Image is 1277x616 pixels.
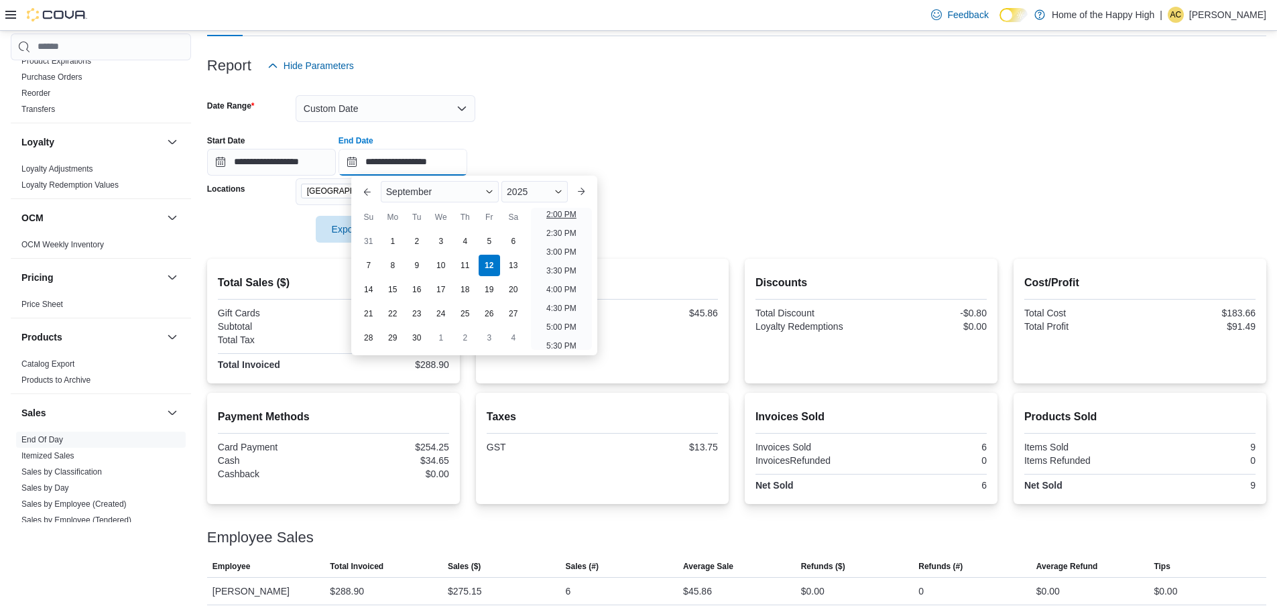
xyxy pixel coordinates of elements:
[21,240,104,249] a: OCM Weekly Inventory
[487,442,600,452] div: GST
[406,303,428,324] div: day-23
[218,469,331,479] div: Cashback
[218,275,449,291] h2: Total Sales ($)
[21,359,74,369] a: Catalog Export
[218,359,280,370] strong: Total Invoiced
[454,206,476,228] div: Th
[926,1,993,28] a: Feedback
[430,303,452,324] div: day-24
[218,442,331,452] div: Card Payment
[21,434,63,445] span: End Of Day
[11,161,191,198] div: Loyalty
[406,279,428,300] div: day-16
[386,186,432,197] span: September
[541,338,582,354] li: 5:30 PM
[381,181,499,202] div: Button. Open the month selector. September is currently selected.
[207,530,314,546] h3: Employee Sales
[406,255,428,276] div: day-9
[382,327,404,349] div: day-29
[21,164,93,174] a: Loyalty Adjustments
[358,206,379,228] div: Su
[1154,583,1177,599] div: $0.00
[448,583,482,599] div: $275.15
[21,88,50,99] span: Reorder
[207,58,251,74] h3: Report
[999,8,1028,22] input: Dark Mode
[382,206,404,228] div: Mo
[21,451,74,460] a: Itemized Sales
[324,216,383,243] span: Export
[683,561,733,572] span: Average Sale
[218,409,449,425] h2: Payment Methods
[21,515,131,525] a: Sales by Employee (Tendered)
[1024,275,1256,291] h2: Cost/Profit
[21,56,91,66] a: Product Expirations
[479,255,500,276] div: day-12
[11,296,191,318] div: Pricing
[507,186,528,197] span: 2025
[454,279,476,300] div: day-18
[218,308,331,318] div: Gift Cards
[503,279,524,300] div: day-20
[487,409,718,425] h2: Taxes
[755,275,987,291] h2: Discounts
[566,561,599,572] span: Sales (#)
[21,180,119,190] a: Loyalty Redemption Values
[1160,7,1162,23] p: |
[296,95,475,122] button: Custom Date
[873,442,987,452] div: 6
[541,244,582,260] li: 3:00 PM
[164,210,180,226] button: OCM
[1142,480,1256,491] div: 9
[454,327,476,349] div: day-2
[21,271,162,284] button: Pricing
[1154,561,1170,572] span: Tips
[605,308,718,318] div: $45.86
[207,101,255,111] label: Date Range
[336,442,449,452] div: $254.25
[358,327,379,349] div: day-28
[336,469,449,479] div: $0.00
[918,561,963,572] span: Refunds (#)
[1168,7,1184,23] div: Allan Cawthorne
[21,135,162,149] button: Loyalty
[21,435,63,444] a: End Of Day
[1189,7,1266,23] p: [PERSON_NAME]
[503,303,524,324] div: day-27
[1052,7,1154,23] p: Home of the Happy High
[541,319,582,335] li: 5:00 PM
[430,231,452,252] div: day-3
[755,409,987,425] h2: Invoices Sold
[218,321,331,332] div: Subtotal
[479,303,500,324] div: day-26
[755,308,869,318] div: Total Discount
[947,8,988,21] span: Feedback
[755,321,869,332] div: Loyalty Redemptions
[21,406,162,420] button: Sales
[21,105,55,114] a: Transfers
[330,583,364,599] div: $288.90
[21,375,90,385] span: Products to Archive
[301,184,428,198] span: Sherwood Park - Wye Road - Fire & Flower
[336,359,449,370] div: $288.90
[307,184,412,198] span: [GEOGRAPHIC_DATA] - [GEOGRAPHIC_DATA] - Fire & Flower
[503,206,524,228] div: Sa
[503,255,524,276] div: day-13
[21,72,82,82] a: Purchase Orders
[1036,561,1098,572] span: Average Refund
[357,229,526,350] div: September, 2025
[382,303,404,324] div: day-22
[454,255,476,276] div: day-11
[1024,409,1256,425] h2: Products Sold
[21,299,63,310] span: Price Sheet
[21,135,54,149] h3: Loyalty
[21,515,131,526] span: Sales by Employee (Tendered)
[164,405,180,421] button: Sales
[11,237,191,258] div: OCM
[430,255,452,276] div: day-10
[330,561,383,572] span: Total Invoiced
[212,561,251,572] span: Employee
[21,483,69,493] span: Sales by Day
[1170,7,1182,23] span: AC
